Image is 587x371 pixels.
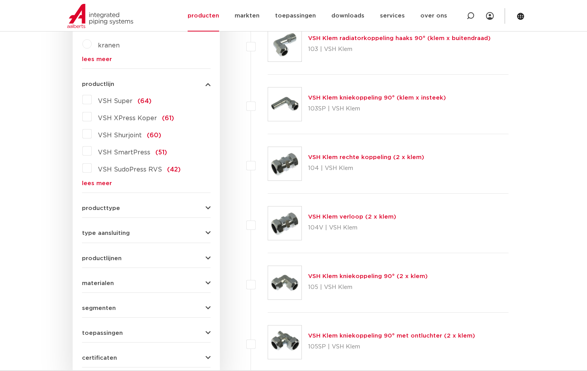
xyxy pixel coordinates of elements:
[82,280,114,286] span: materialen
[308,214,396,220] a: VSH Klem verloop (2 x klem)
[268,147,301,180] img: Thumbnail for VSH Klem rechte koppeling (2 x klem)
[308,103,446,115] p: 103SP | VSH Klem
[268,87,301,121] img: Thumbnail for VSH Klem kniekoppeling 90° (klem x insteek)
[98,115,157,121] span: VSH XPress Koper
[162,115,174,121] span: (61)
[82,180,211,186] a: lees meer
[82,255,122,261] span: productlijnen
[82,230,130,236] span: type aansluiting
[268,206,301,240] img: Thumbnail for VSH Klem verloop (2 x klem)
[98,42,120,49] a: kranen
[82,81,114,87] span: productlijn
[82,280,211,286] button: materialen
[308,154,424,160] a: VSH Klem rechte koppeling (2 x klem)
[308,43,491,56] p: 103 | VSH Klem
[82,355,211,361] button: certificaten
[82,305,211,311] button: segmenten
[82,205,211,211] button: producttype
[308,35,491,41] a: VSH Klem radiatorkoppeling haaks 90° (klem x buitendraad)
[82,305,116,311] span: segmenten
[98,98,132,104] span: VSH Super
[308,162,424,175] p: 104 | VSH Klem
[82,255,211,261] button: productlijnen
[98,132,142,138] span: VSH Shurjoint
[167,166,181,173] span: (42)
[98,149,150,156] span: VSH SmartPress
[308,95,446,101] a: VSH Klem kniekoppeling 90° (klem x insteek)
[82,56,211,62] a: lees meer
[82,330,123,336] span: toepassingen
[98,166,162,173] span: VSH SudoPress RVS
[82,330,211,336] button: toepassingen
[82,230,211,236] button: type aansluiting
[308,333,475,339] a: VSH Klem kniekoppeling 90° met ontluchter (2 x klem)
[268,28,301,61] img: Thumbnail for VSH Klem radiatorkoppeling haaks 90° (klem x buitendraad)
[268,325,301,359] img: Thumbnail for VSH Klem kniekoppeling 90° met ontluchter (2 x klem)
[308,281,428,294] p: 105 | VSH Klem
[82,205,120,211] span: producttype
[268,266,301,299] img: Thumbnail for VSH Klem kniekoppeling 90° (2 x klem)
[147,132,161,138] span: (60)
[155,149,167,156] span: (51)
[138,98,152,104] span: (64)
[82,355,117,361] span: certificaten
[308,273,428,279] a: VSH Klem kniekoppeling 90° (2 x klem)
[308,341,475,353] p: 105SP | VSH Klem
[82,81,211,87] button: productlijn
[308,222,396,234] p: 104V | VSH Klem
